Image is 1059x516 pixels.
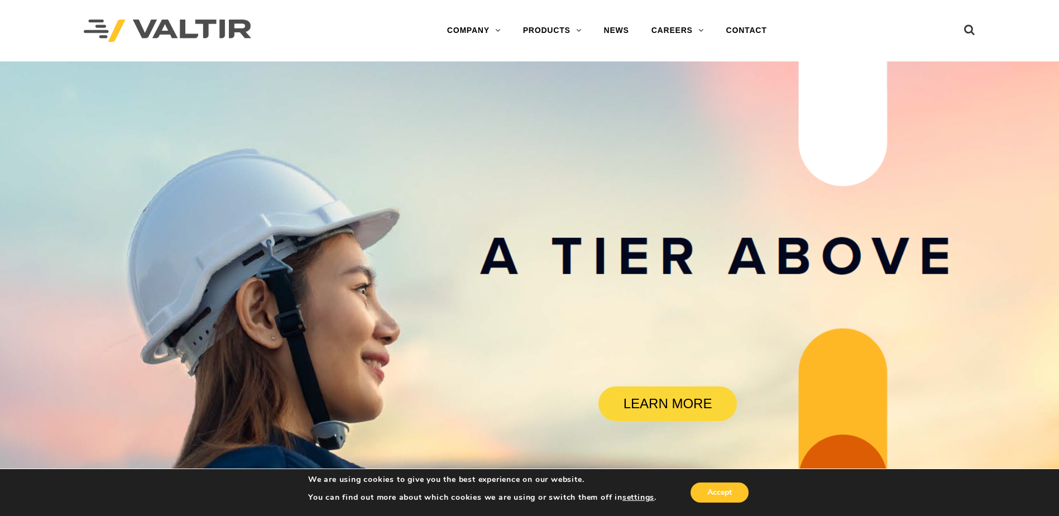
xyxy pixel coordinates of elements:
p: We are using cookies to give you the best experience on our website. [308,475,657,485]
a: CONTACT [715,20,778,42]
a: PRODUCTS [512,20,593,42]
button: settings [622,493,654,503]
button: Accept [691,482,749,503]
p: You can find out more about which cookies we are using or switch them off in . [308,493,657,503]
a: NEWS [593,20,640,42]
img: Valtir [84,20,251,42]
a: COMPANY [436,20,512,42]
a: LEARN MORE [598,386,737,421]
a: CAREERS [640,20,715,42]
